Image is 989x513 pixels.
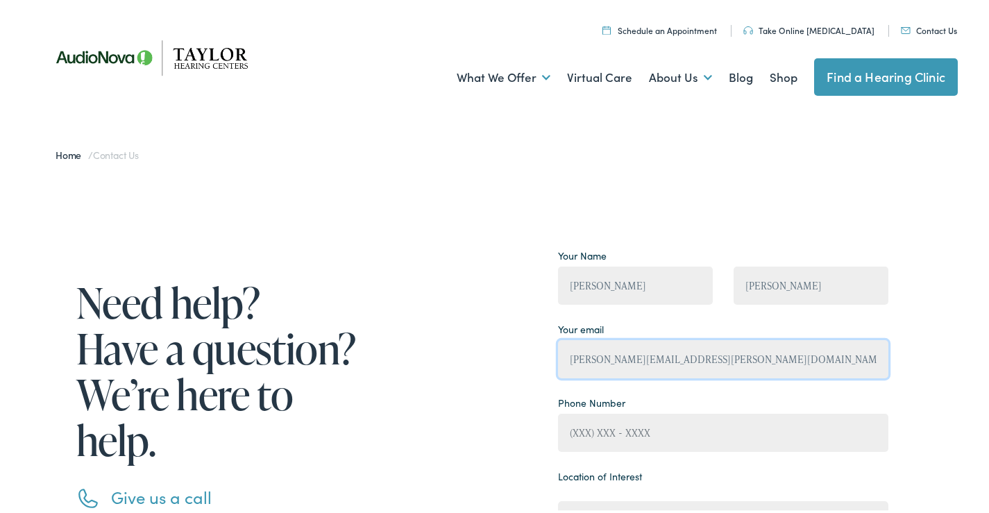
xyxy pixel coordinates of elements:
[602,23,611,32] img: utility icon
[649,49,712,101] a: About Us
[901,24,911,31] img: utility icon
[729,49,753,101] a: Blog
[457,49,550,101] a: What We Offer
[567,49,632,101] a: Virtual Care
[93,145,139,159] span: Contact Us
[734,264,888,302] input: Last Name
[602,22,717,33] a: Schedule an Appointment
[558,264,713,302] input: First Name
[901,22,957,33] a: Contact Us
[558,319,604,334] label: Your email
[558,337,888,376] input: example@gmail.com
[76,277,361,460] h1: Need help? Have a question? We’re here to help.
[56,145,88,159] a: Home
[743,22,874,33] a: Take Online [MEDICAL_DATA]
[558,411,888,449] input: (XXX) XXX - XXXX
[111,485,361,505] h3: Give us a call
[56,145,139,159] span: /
[558,246,607,260] label: Your Name
[743,24,753,32] img: utility icon
[814,56,958,93] a: Find a Hearing Clinic
[558,466,642,481] label: Location of Interest
[770,49,797,101] a: Shop
[558,393,625,407] label: Phone Number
